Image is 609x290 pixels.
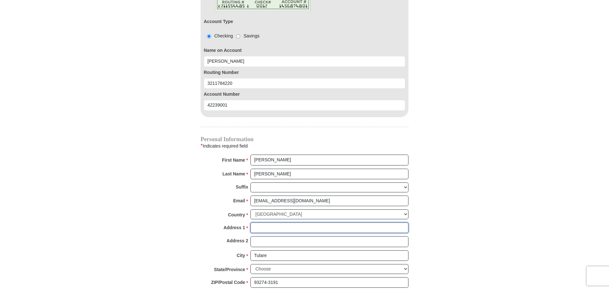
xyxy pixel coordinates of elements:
[201,137,408,142] h4: Personal Information
[228,210,245,219] strong: Country
[211,278,245,287] strong: ZIP/Postal Code
[236,182,248,191] strong: Suffix
[204,33,259,39] div: Checking Savings
[233,196,245,205] strong: Email
[204,69,405,76] label: Routing Number
[214,265,245,274] strong: State/Province
[222,156,245,165] strong: First Name
[204,18,233,25] label: Account Type
[226,236,248,245] strong: Address 2
[204,91,405,98] label: Account Number
[204,47,405,54] label: Name on Account
[224,223,245,232] strong: Address 1
[237,251,245,260] strong: City
[223,169,245,178] strong: Last Name
[201,142,408,150] div: Indicates required field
